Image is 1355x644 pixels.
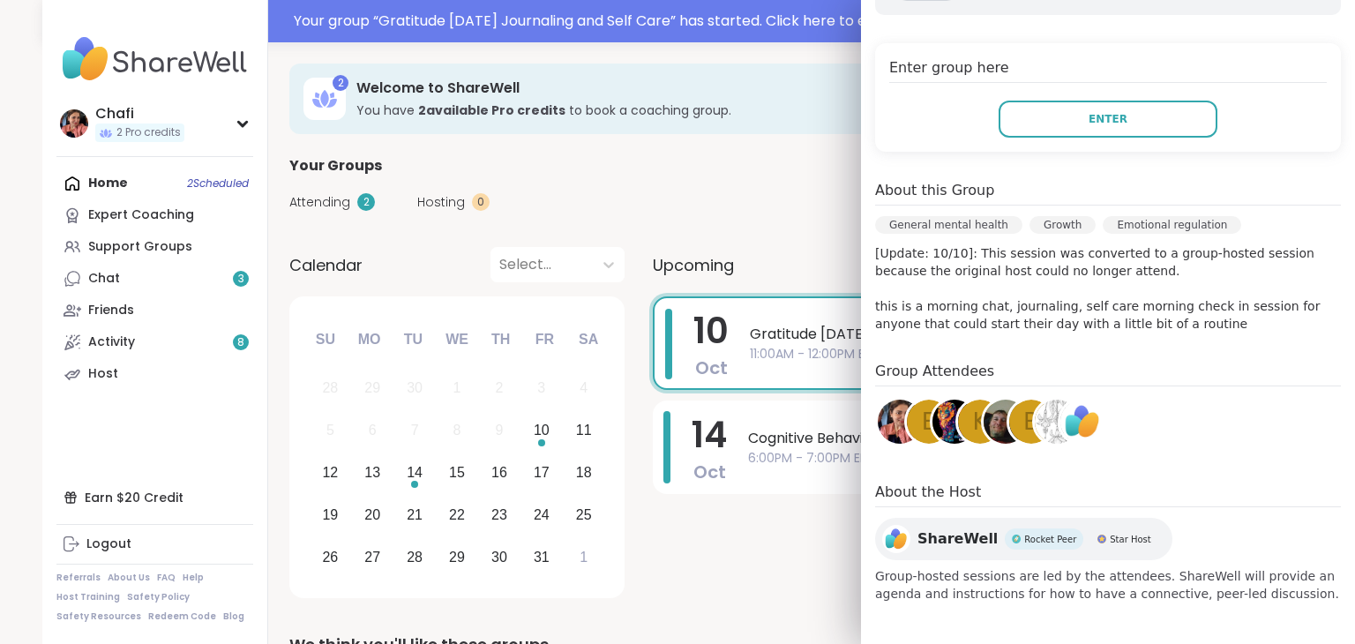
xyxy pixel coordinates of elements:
[1058,397,1107,446] a: ShareWell
[525,320,564,359] div: Fr
[481,412,519,450] div: Not available Thursday, October 9th, 2025
[565,412,603,450] div: Choose Saturday, October 11th, 2025
[522,538,560,576] div: Choose Friday, October 31st, 2025
[56,295,253,326] a: Friends
[326,418,334,442] div: 5
[984,400,1028,444] img: belangeralbert5
[306,320,345,359] div: Su
[537,376,545,400] div: 3
[60,109,88,138] img: Chafi
[438,370,476,408] div: Not available Wednesday, October 1st, 2025
[695,356,728,380] span: Oct
[438,496,476,534] div: Choose Wednesday, October 22nd, 2025
[311,370,349,408] div: Not available Sunday, September 28th, 2025
[1024,533,1076,546] span: Rocket Peer
[491,545,507,569] div: 30
[309,367,604,578] div: month 2025-10
[693,306,729,356] span: 10
[407,461,423,484] div: 14
[875,518,1172,560] a: ShareWellShareWellRocket PeerRocket PeerStar HostStar Host
[438,454,476,492] div: Choose Wednesday, October 15th, 2025
[1110,533,1150,546] span: Star Host
[289,155,382,176] span: Your Groups
[481,370,519,408] div: Not available Thursday, October 2nd, 2025
[183,572,204,584] a: Help
[1007,397,1056,446] a: b
[289,193,350,212] span: Attending
[495,418,503,442] div: 9
[56,358,253,390] a: Host
[491,503,507,527] div: 23
[875,216,1022,234] div: General mental health
[748,428,1260,449] span: Cognitive Behavioral Coaching: Shifting Self-Talk
[481,496,519,534] div: Choose Thursday, October 23rd, 2025
[692,410,727,460] span: 14
[127,591,190,603] a: Safety Policy
[495,376,503,400] div: 2
[364,503,380,527] div: 20
[349,320,388,359] div: Mo
[453,418,461,442] div: 8
[56,326,253,358] a: Activity8
[534,461,550,484] div: 17
[576,418,592,442] div: 11
[878,400,922,444] img: Chafi
[875,180,994,201] h4: About this Group
[294,11,1302,32] div: Your group “ Gratitude [DATE] Journaling and Self Care ” has started. Click here to enter!
[1089,111,1127,127] span: Enter
[522,412,560,450] div: Choose Friday, October 10th, 2025
[396,454,434,492] div: Choose Tuesday, October 14th, 2025
[364,545,380,569] div: 27
[88,206,194,224] div: Expert Coaching
[1097,535,1106,543] img: Star Host
[354,412,392,450] div: Not available Monday, October 6th, 2025
[393,320,432,359] div: Tu
[322,376,338,400] div: 28
[95,104,184,124] div: Chafi
[955,397,1005,446] a: K
[491,461,507,484] div: 16
[311,412,349,450] div: Not available Sunday, October 5th, 2025
[453,376,461,400] div: 1
[148,610,216,623] a: Redeem Code
[653,253,734,277] span: Upcoming
[237,335,244,350] span: 8
[438,538,476,576] div: Choose Wednesday, October 29th, 2025
[396,496,434,534] div: Choose Tuesday, October 21st, 2025
[407,545,423,569] div: 28
[223,610,244,623] a: Blog
[522,454,560,492] div: Choose Friday, October 17th, 2025
[449,545,465,569] div: 29
[86,535,131,553] div: Logout
[418,101,565,119] b: 2 available Pro credit s
[289,253,363,277] span: Calendar
[875,567,1341,603] span: Group-hosted sessions are led by the attendees. ShareWell will provide an agenda and instructions...
[1103,216,1241,234] div: Emotional regulation
[333,75,348,91] div: 2
[88,270,120,288] div: Chat
[1012,535,1021,543] img: Rocket Peer
[354,454,392,492] div: Choose Monday, October 13th, 2025
[1035,400,1079,444] img: beth1990blanchard
[750,324,1258,345] span: Gratitude [DATE] Journaling and Self Care
[534,545,550,569] div: 31
[576,503,592,527] div: 25
[356,101,1112,119] h3: You have to book a coaching group.
[882,525,910,553] img: ShareWell
[56,610,141,623] a: Safety Resources
[1029,216,1096,234] div: Growth
[369,418,377,442] div: 6
[56,591,120,603] a: Host Training
[407,376,423,400] div: 30
[322,503,338,527] div: 19
[522,370,560,408] div: Not available Friday, October 3rd, 2025
[364,376,380,400] div: 29
[1032,397,1082,446] a: beth1990blanchard
[396,538,434,576] div: Choose Tuesday, October 28th, 2025
[56,263,253,295] a: Chat3
[354,496,392,534] div: Choose Monday, October 20th, 2025
[354,538,392,576] div: Choose Monday, October 27th, 2025
[356,79,1112,98] h3: Welcome to ShareWell
[932,400,977,444] img: Erin32
[875,244,1341,333] p: [Update: 10/10]: This session was converted to a group-hosted session because the original host c...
